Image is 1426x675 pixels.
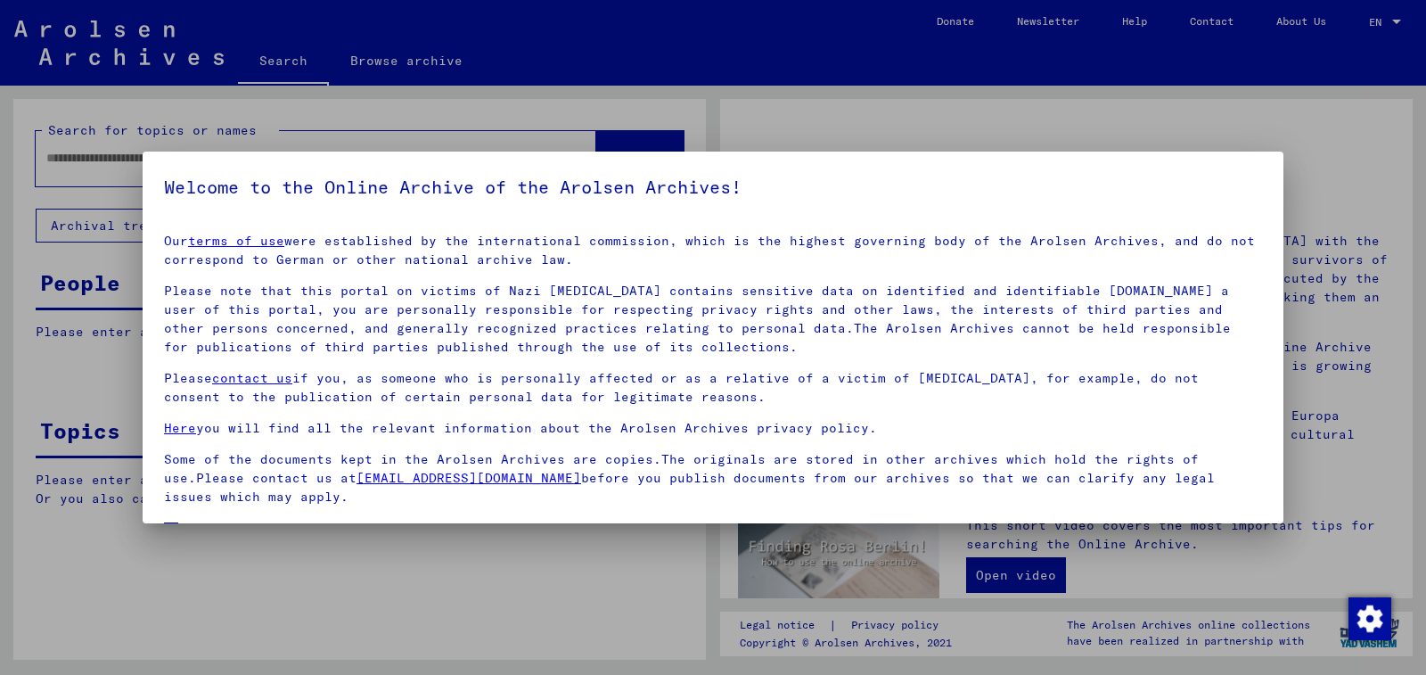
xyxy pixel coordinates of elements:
[164,369,1262,407] p: Please if you, as someone who is personally affected or as a relative of a victim of [MEDICAL_DAT...
[1348,597,1390,639] div: Change consent
[164,419,1262,438] p: you will find all the relevant information about the Arolsen Archives privacy policy.
[1348,597,1391,640] img: Change consent
[164,420,196,436] a: Here
[164,173,1262,202] h5: Welcome to the Online Archive of the Arolsen Archives!
[188,233,284,249] a: terms of use
[212,370,292,386] a: contact us
[164,282,1262,357] p: Please note that this portal on victims of Nazi [MEDICAL_DATA] contains sensitive data on identif...
[356,470,581,486] a: [EMAIL_ADDRESS][DOMAIN_NAME]
[185,519,1262,583] span: Declaration of consent: I hereby declare my consent to using sensitive personal data solely for r...
[164,450,1262,506] p: Some of the documents kept in the Arolsen Archives are copies.The originals are stored in other a...
[164,232,1262,269] p: Our were established by the international commission, which is the highest governing body of the ...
